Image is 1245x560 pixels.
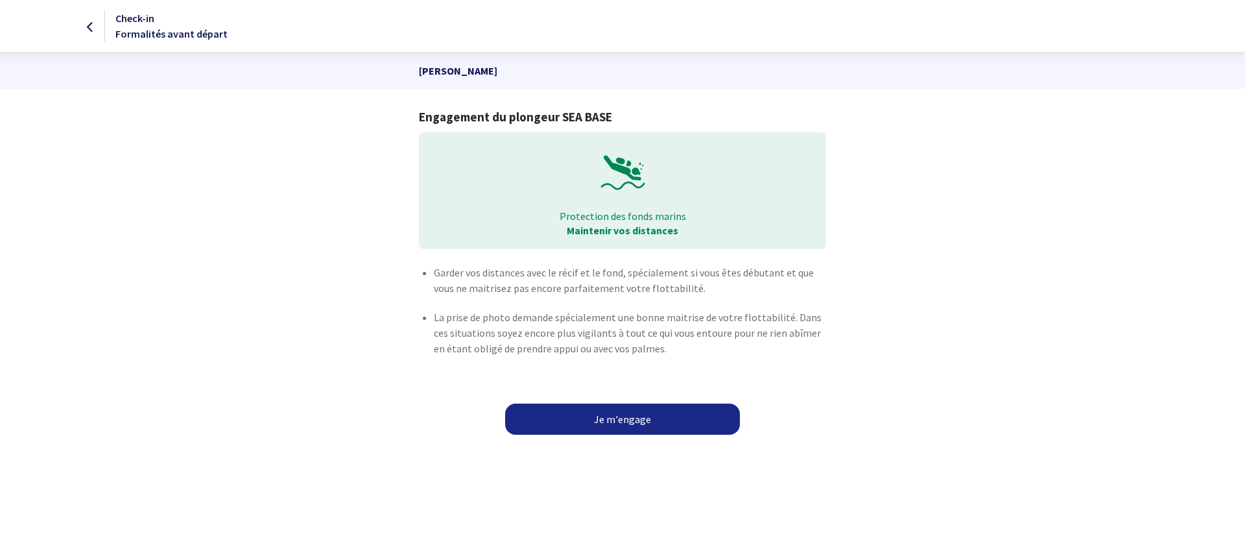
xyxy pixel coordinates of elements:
p: Garder vos distances avec le récif et le fond, spécialement si vous êtes débutant et que vous ne ... [434,265,825,296]
p: Protection des fonds marins [428,209,816,223]
p: [PERSON_NAME] [419,53,825,89]
a: Je m'engage [505,404,740,435]
span: Check-in Formalités avant départ [115,12,228,40]
strong: Maintenir vos distances [567,224,678,237]
p: La prise de photo demande spécialement une bonne maitrise de votre flottabilité. Dans ces situati... [434,310,825,356]
h1: Engagement du plongeur SEA BASE [419,110,825,125]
